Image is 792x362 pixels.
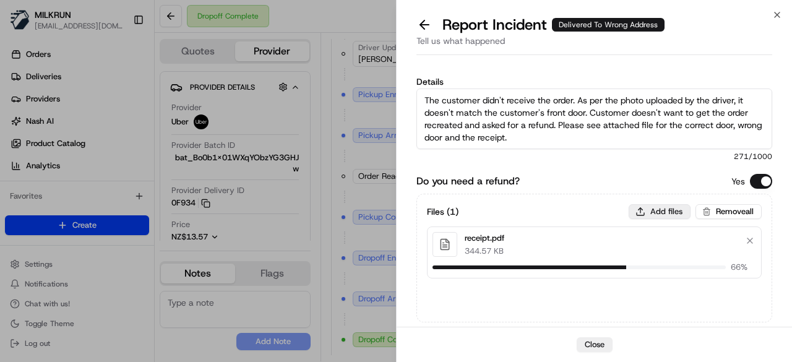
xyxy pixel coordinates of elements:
span: 66 % [731,262,754,273]
label: Do you need a refund? [416,174,520,189]
p: Yes [731,175,745,187]
button: Remove file [741,232,759,249]
h3: Files ( 1 ) [427,205,458,218]
button: Removeall [695,204,762,219]
div: Delivered To Wrong Address [552,18,665,32]
p: receipt.pdf [465,232,504,244]
p: 344.57 KB [465,246,504,257]
button: Close [577,337,613,352]
div: Tell us what happened [416,35,772,55]
textarea: The customer didn't receive the order. As per the photo uploaded by the driver, it doesn't match ... [416,88,772,149]
label: Details [416,77,772,86]
p: Report Incident [442,15,665,35]
span: 271 /1000 [416,152,772,162]
button: Add files [629,204,691,219]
